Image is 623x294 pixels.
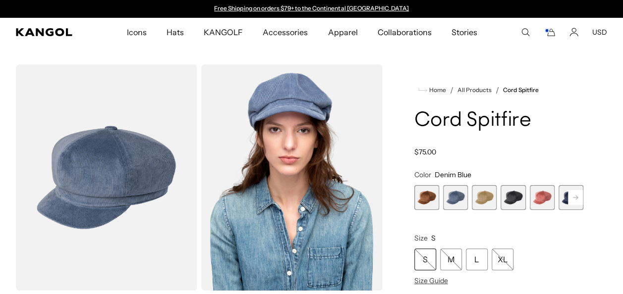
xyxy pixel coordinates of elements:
[214,4,409,12] a: Free Shipping on orders $79+ to the Continental [GEOGRAPHIC_DATA]
[521,28,530,37] summary: Search here
[253,18,318,47] a: Accessories
[530,185,555,210] div: 5 of 9
[414,185,439,210] div: 1 of 9
[378,18,432,47] span: Collaborations
[16,28,83,36] a: Kangol
[263,18,308,47] span: Accessories
[210,5,414,13] div: Announcement
[472,185,497,210] label: Beige
[452,18,477,47] span: Stories
[544,28,556,37] button: Cart
[501,185,525,210] label: Black
[157,18,194,47] a: Hats
[414,84,583,96] nav: breadcrumbs
[431,234,436,243] span: S
[592,28,607,37] button: USD
[443,185,468,210] div: 2 of 9
[442,18,487,47] a: Stories
[440,248,462,270] div: M
[167,18,184,47] span: Hats
[117,18,157,47] a: Icons
[368,18,442,47] a: Collaborations
[501,185,525,210] div: 4 of 9
[492,84,499,96] li: /
[414,234,428,243] span: Size
[414,185,439,210] label: Wood
[318,18,367,47] a: Apparel
[414,248,436,270] div: S
[210,5,414,13] slideshow-component: Announcement bar
[559,185,583,210] label: Navy
[414,110,583,132] h1: Cord Spitfire
[414,276,448,285] span: Size Guide
[418,86,446,95] a: Home
[457,87,492,94] a: All Products
[16,64,383,291] product-gallery: Gallery Viewer
[443,185,468,210] label: Denim Blue
[466,248,488,270] div: L
[530,185,555,210] label: Blush
[559,185,583,210] div: 6 of 9
[446,84,453,96] li: /
[210,5,414,13] div: 1 of 2
[201,64,383,291] img: denim-blue
[16,64,197,291] img: color-denim-blue
[414,147,436,156] span: $75.00
[194,18,253,47] a: KANGOLF
[492,248,513,270] div: XL
[127,18,147,47] span: Icons
[435,170,471,179] span: Denim Blue
[414,170,431,179] span: Color
[569,28,578,37] a: Account
[204,18,243,47] span: KANGOLF
[328,18,357,47] span: Apparel
[503,87,538,94] a: Cord Spitfire
[472,185,497,210] div: 3 of 9
[427,87,446,94] span: Home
